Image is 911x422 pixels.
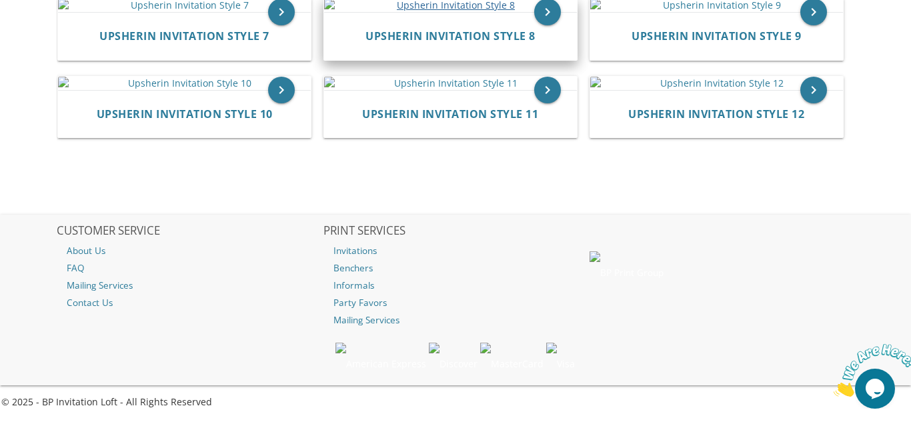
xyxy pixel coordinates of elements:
[480,343,544,385] img: MasterCard
[5,5,88,58] img: Chat attention grabber
[534,77,561,103] a: keyboard_arrow_right
[324,77,577,90] img: Upsherin Invitation Style 11
[57,294,321,311] a: Contact Us
[57,242,321,259] a: About Us
[335,343,426,385] img: American Express
[99,29,269,43] span: Upsherin Invitation Style 7
[323,259,588,277] a: Benchers
[362,107,538,121] span: Upsherin Invitation Style 11
[632,29,802,43] span: Upsherin Invitation Style 9
[632,30,802,43] a: Upsherin Invitation Style 9
[97,108,273,121] a: Upsherin Invitation Style 10
[362,108,538,121] a: Upsherin Invitation Style 11
[365,29,536,43] span: Upsherin Invitation Style 8
[628,107,804,121] span: Upsherin Invitation Style 12
[628,108,804,121] a: Upsherin Invitation Style 12
[57,277,321,294] a: Mailing Services
[323,242,588,259] a: Invitations
[429,343,478,385] img: Discover
[590,251,664,294] img: BP Print Group
[97,107,273,121] span: Upsherin Invitation Style 10
[323,277,588,294] a: Informals
[57,225,321,238] h2: CUSTOMER SERVICE
[268,77,295,103] a: keyboard_arrow_right
[590,77,843,90] img: Upsherin Invitation Style 12
[58,77,311,90] img: Upsherin Invitation Style 10
[323,294,588,311] a: Party Favors
[546,343,575,385] img: Visa
[99,30,269,43] a: Upsherin Invitation Style 7
[57,259,321,277] a: FAQ
[800,77,827,103] a: keyboard_arrow_right
[323,225,588,238] h2: PRINT SERVICES
[828,339,911,402] iframe: chat widget
[323,311,588,329] a: Mailing Services
[365,30,536,43] a: Upsherin Invitation Style 8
